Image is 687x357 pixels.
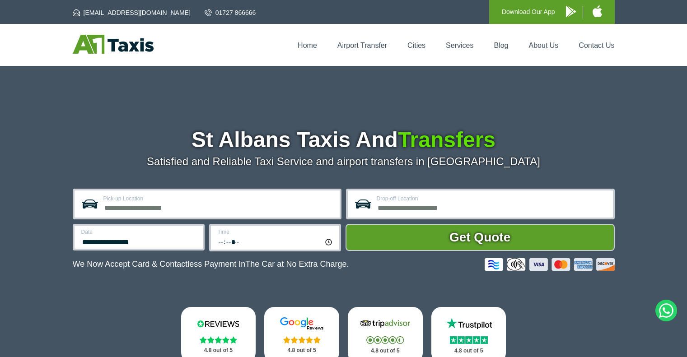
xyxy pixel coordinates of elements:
[358,317,412,330] img: Tripadvisor
[566,6,576,17] img: A1 Taxis Android App
[200,336,237,343] img: Stars
[205,8,256,17] a: 01727 866666
[441,345,496,357] p: 4.8 out of 5
[407,42,425,49] a: Cities
[366,336,404,344] img: Stars
[346,224,615,251] button: Get Quote
[73,8,191,17] a: [EMAIL_ADDRESS][DOMAIN_NAME]
[73,260,349,269] p: We Now Accept Card & Contactless Payment In
[398,128,495,152] span: Transfers
[275,317,329,330] img: Google
[502,6,555,18] p: Download Our App
[73,129,615,151] h1: St Albans Taxis And
[245,260,349,269] span: The Car at No Extra Charge.
[358,345,413,357] p: 4.8 out of 5
[485,258,615,271] img: Credit And Debit Cards
[593,5,602,17] img: A1 Taxis iPhone App
[337,42,387,49] a: Airport Transfer
[73,35,154,54] img: A1 Taxis St Albans LTD
[103,196,334,201] label: Pick-up Location
[274,345,329,356] p: 4.8 out of 5
[529,42,559,49] a: About Us
[450,336,488,344] img: Stars
[377,196,608,201] label: Drop-off Location
[494,42,508,49] a: Blog
[218,229,334,235] label: Time
[283,336,321,343] img: Stars
[442,317,496,330] img: Trustpilot
[579,42,614,49] a: Contact Us
[81,229,197,235] label: Date
[191,317,245,330] img: Reviews.io
[73,155,615,168] p: Satisfied and Reliable Taxi Service and airport transfers in [GEOGRAPHIC_DATA]
[446,42,473,49] a: Services
[191,345,246,356] p: 4.8 out of 5
[298,42,317,49] a: Home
